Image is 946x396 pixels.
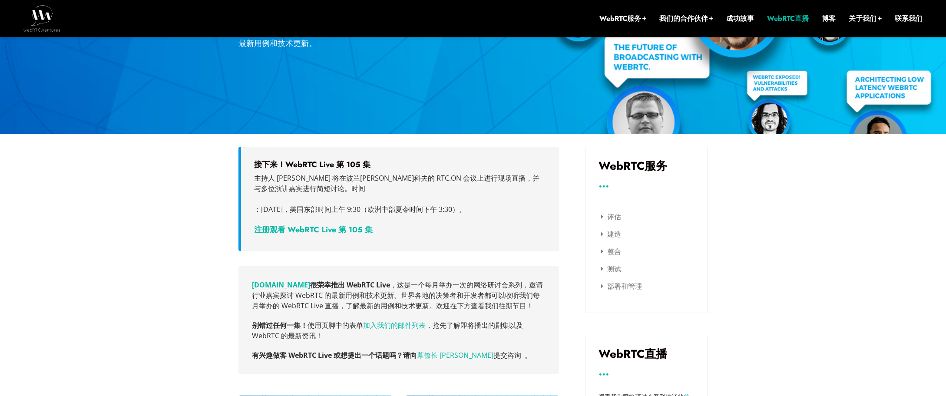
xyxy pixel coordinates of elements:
[363,320,426,330] font: 加入我们的邮件列表
[607,281,642,291] font: 部署和管理
[895,14,923,23] a: 联系我们
[607,247,621,256] font: 整合
[726,14,754,23] a: 成功故事
[601,281,642,291] a: 部署和管理
[252,350,417,360] font: 有兴趣做客 WebRTC Live 或想提出一个话题吗？请向
[599,363,609,379] font: ...
[238,26,469,48] font: 我们每月都会与行业嘉宾举办一系列网络研讨会，讨论 WebRTC 的最新用例和技术更新。
[252,280,543,310] font: ，这是一个每月举办一次的网络研讨会系列，邀请行业嘉宾探讨 WebRTC 的最新用例和技术更新。世界各地的决策者和开发者都可以收听我们每月举办的 WebRTC Live 直播，了解最新的用例和技术...
[822,14,836,23] a: 博客
[254,205,466,214] font: ：[DATE]，美国东部时间上午 9:30（欧洲中部夏令时间下午 3:30）。
[601,264,621,274] a: 测试
[895,13,923,23] font: 联系我们
[599,346,667,362] font: WebRTC直播
[767,14,809,23] a: WebRTC直播
[252,320,523,340] font: ，抢先了解即将播出的剧集以及 WebRTC 的最新资讯！
[601,229,621,239] a: 建造
[849,14,882,23] a: 关于我们
[252,280,310,290] font: [DOMAIN_NAME]
[822,13,836,23] font: 博客
[601,247,621,256] a: 整合
[599,13,641,23] font: WebRTC服务
[254,159,370,170] font: 接下来！WebRTC Live 第 105 集
[252,320,308,330] font: 别错过任何一集！
[417,350,493,360] a: 幕僚长 [PERSON_NAME]
[310,280,390,290] font: 很荣幸推出 WebRTC Live
[252,280,310,290] a: （在新标签页中打开）
[599,158,667,174] font: WebRTC服务
[363,320,426,330] a: 加入我们的邮件列表（在新标签页中打开）
[493,350,532,360] font: 提交咨询 。
[607,229,621,239] font: 建造
[254,173,539,193] font: 主持人 [PERSON_NAME] 将在波兰[PERSON_NAME]科夫的 RTC.ON 会议上进行现场直播，并与多位演讲嘉宾进行简短讨论。时间
[607,264,621,274] font: 测试
[599,14,646,23] a: WebRTC服务
[726,13,754,23] font: 成功故事
[607,212,621,221] font: 评估
[254,224,373,235] a: 注册观看 WebRTC Live 第 105 集
[23,5,60,31] img: WebRTC.ventures
[308,320,363,330] font: 使用页脚中的表单
[601,212,621,221] a: 评估
[599,175,609,191] font: ...
[849,13,877,23] font: 关于我们
[767,13,809,23] font: WebRTC直播
[659,13,708,23] font: 我们的合作伙伴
